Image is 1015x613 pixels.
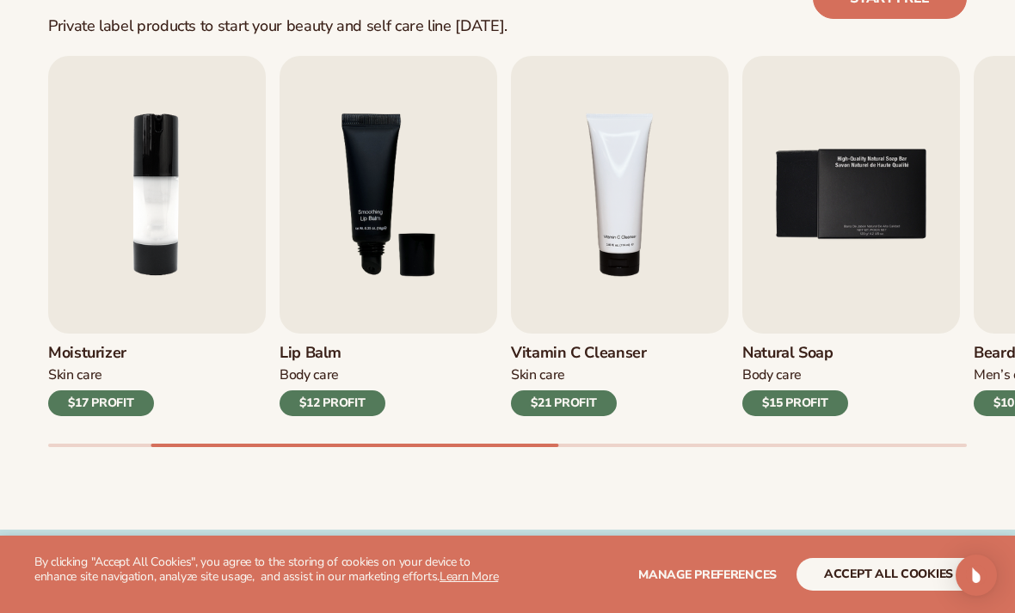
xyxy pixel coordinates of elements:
div: $21 PROFIT [511,390,617,416]
div: $17 PROFIT [48,390,154,416]
button: accept all cookies [797,558,981,591]
a: 5 / 9 [742,56,960,416]
div: Body Care [742,366,848,384]
h3: Lip Balm [280,344,385,363]
div: $12 PROFIT [280,390,385,416]
a: 2 / 9 [48,56,266,416]
div: Body Care [280,366,385,384]
h3: Vitamin C Cleanser [511,344,647,363]
h3: Moisturizer [48,344,154,363]
a: Learn More [440,568,498,585]
div: Open Intercom Messenger [956,555,997,596]
p: By clicking "Accept All Cookies", you agree to the storing of cookies on your device to enhance s... [34,555,507,585]
span: Manage preferences [638,567,777,583]
button: Manage preferences [638,558,777,591]
div: $15 PROFIT [742,390,848,416]
div: Skin Care [48,366,154,384]
a: 4 / 9 [511,56,729,416]
div: Private label products to start your beauty and self care line [DATE]. [48,17,507,36]
div: Skin Care [511,366,647,384]
a: 3 / 9 [280,56,497,416]
h3: Natural Soap [742,344,848,363]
